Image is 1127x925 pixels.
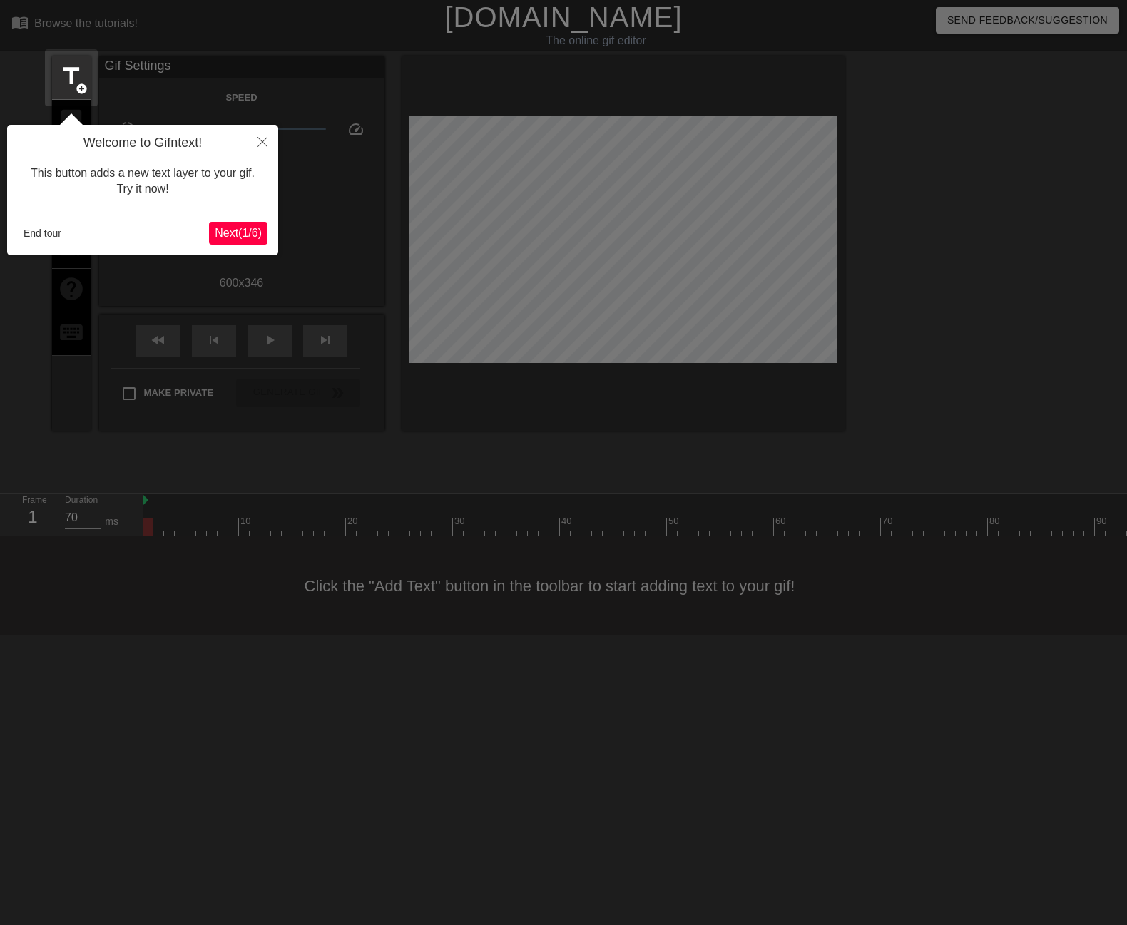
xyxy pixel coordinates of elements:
[18,136,267,151] h4: Welcome to Gifntext!
[215,227,262,239] span: Next ( 1 / 6 )
[247,125,278,158] button: Close
[18,151,267,212] div: This button adds a new text layer to your gif. Try it now!
[209,222,267,245] button: Next
[18,223,67,244] button: End tour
